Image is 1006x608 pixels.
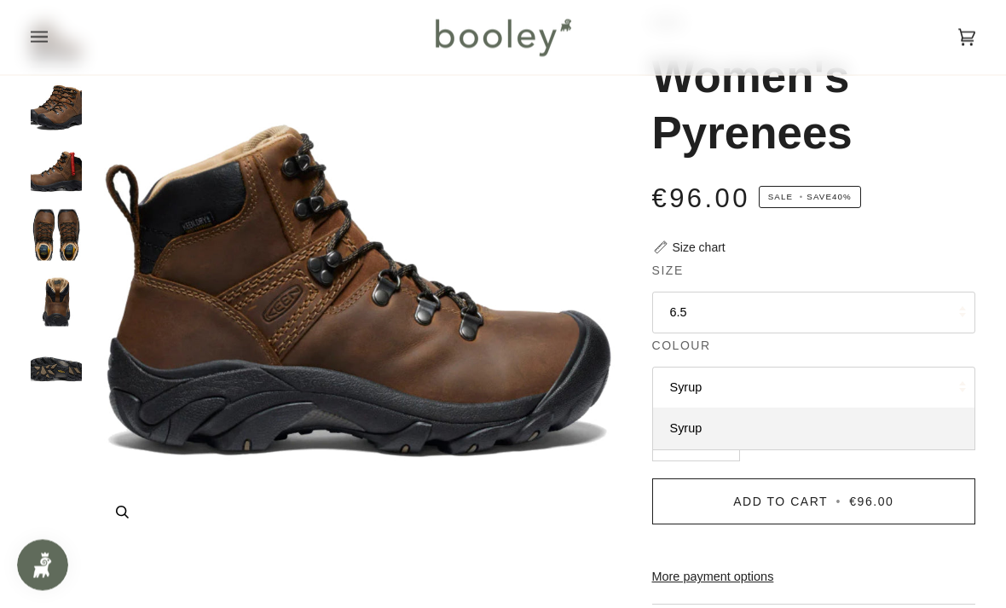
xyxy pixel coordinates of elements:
span: Size [652,263,684,281]
span: Syrup [670,422,702,436]
button: 6.5 [652,292,976,334]
div: Keen Women's Pyrenees Syrup - Booley Galway [90,14,622,545]
span: €96.00 [849,495,893,509]
button: Add to Cart • €96.00 [652,479,976,525]
img: Keen Women's Pyrenees - Booley Galway [31,144,82,195]
span: • [832,495,844,509]
img: Keen Women's Pyrenees - Booley Galway [31,275,82,327]
img: Keen Women's Pyrenees - Booley Galway [31,340,82,391]
span: Add to Cart [733,495,828,509]
iframe: Button to open loyalty program pop-up [17,540,68,591]
img: Keen Women&#39;s Pyrenees Syrup - Booley Galway [90,14,622,545]
a: More payment options [652,569,976,588]
a: Syrup [653,408,975,451]
img: Keen Women's Pyrenees - Booley Galway [31,210,82,261]
span: Save [759,187,861,209]
span: €96.00 [652,184,750,214]
span: Sale [768,193,793,202]
span: Colour [652,338,711,356]
img: Keen Women's Pyrenees - Booley Galway [31,79,82,130]
em: • [796,193,807,202]
img: Booley [428,13,577,62]
div: Size chart [673,240,726,258]
button: Syrup [652,368,976,409]
span: 40% [832,193,852,202]
h1: Women's Pyrenees [652,49,963,162]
